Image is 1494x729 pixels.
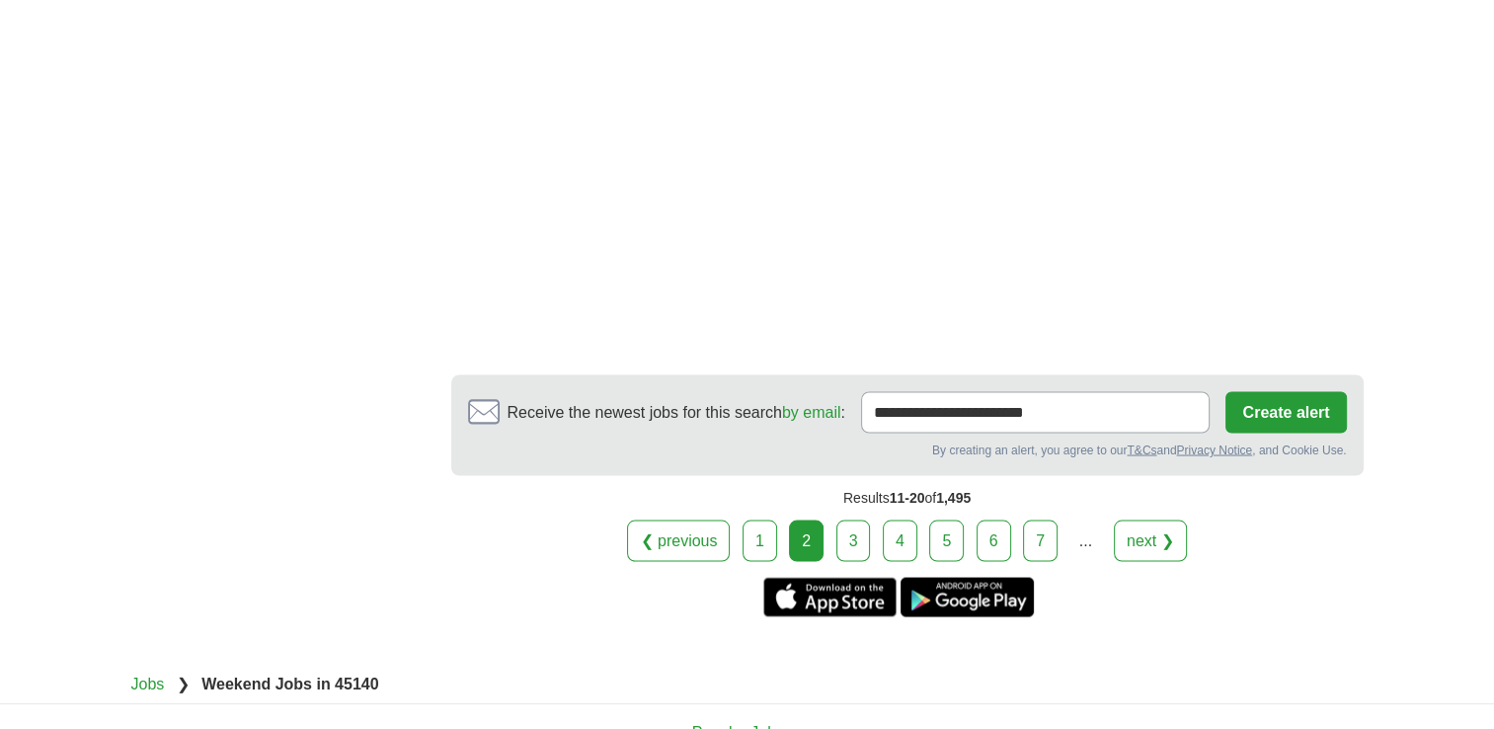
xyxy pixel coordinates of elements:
[201,675,378,691] strong: Weekend Jobs in 45140
[131,675,165,691] a: Jobs
[1023,520,1058,561] a: 7
[468,441,1347,458] div: By creating an alert, you agree to our and , and Cookie Use.
[743,520,777,561] a: 1
[763,577,897,616] a: Get the iPhone app
[936,489,971,505] span: 1,495
[451,475,1364,520] div: Results of
[977,520,1011,561] a: 6
[901,577,1034,616] a: Get the Android app
[883,520,917,561] a: 4
[1176,443,1252,456] a: Privacy Notice
[1127,443,1156,456] a: T&Cs
[627,520,730,561] a: ❮ previous
[177,675,190,691] span: ❯
[1065,521,1105,560] div: ...
[508,400,845,424] span: Receive the newest jobs for this search :
[836,520,871,561] a: 3
[782,403,841,420] a: by email
[789,520,824,561] div: 2
[1114,520,1187,561] a: next ❯
[1225,391,1346,433] button: Create alert
[890,489,925,505] span: 11-20
[929,520,964,561] a: 5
